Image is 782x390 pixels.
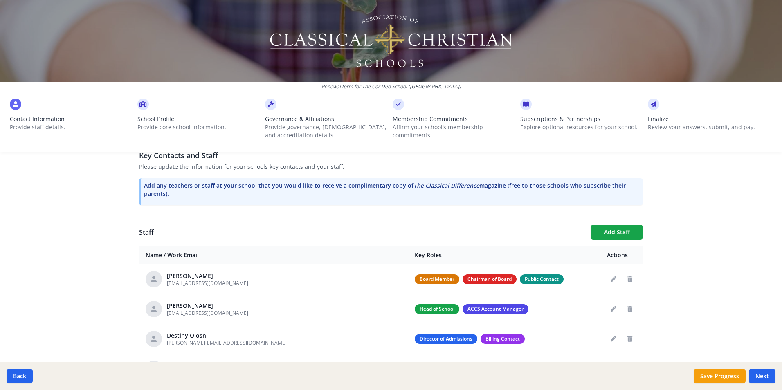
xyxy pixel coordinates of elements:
span: Public Contact [520,274,564,284]
div: Name Unknown - [DOMAIN_NAME][EMAIL_ADDRESS][DOMAIN_NAME] [167,361,360,370]
p: Affirm your school’s membership commitments. [393,123,517,139]
span: Board Member [415,274,459,284]
span: ACCS Account Manager [463,304,528,314]
span: Contact Information [10,115,134,123]
div: [PERSON_NAME] [167,272,248,280]
div: Destiny Olosn [167,332,287,340]
span: Finalize [648,115,772,123]
div: [PERSON_NAME] [167,302,248,310]
button: Edit staff [607,332,620,345]
p: Review your answers, submit, and pay. [648,123,772,131]
span: [EMAIL_ADDRESS][DOMAIN_NAME] [167,309,248,316]
p: Provide core school information. [137,123,262,131]
th: Key Roles [408,246,600,264]
span: Subscriptions & Partnerships [520,115,645,123]
th: Actions [600,246,643,264]
span: [EMAIL_ADDRESS][DOMAIN_NAME] [167,280,248,287]
button: Delete staff [623,332,636,345]
span: Head of School [415,304,459,314]
span: Billing Contact [481,334,525,344]
span: Chairman of Board [463,274,517,284]
p: Provide governance, [DEMOGRAPHIC_DATA], and accreditation details. [265,123,389,139]
button: Delete staff [623,273,636,286]
span: [PERSON_NAME][EMAIL_ADDRESS][DOMAIN_NAME] [167,339,287,346]
p: Explore optional resources for your school. [520,123,645,131]
button: Edit staff [607,273,620,286]
span: Governance & Affiliations [265,115,389,123]
span: Membership Commitments [393,115,517,123]
button: Next [749,369,775,383]
button: Delete staff [623,303,636,316]
p: Add any teachers or staff at your school that you would like to receive a complimentary copy of m... [144,182,640,198]
button: Back [7,369,33,383]
button: Add Staff [591,225,643,240]
i: The Classical Difference [413,182,479,189]
button: Edit staff [607,303,620,316]
button: Save Progress [694,369,746,383]
p: Please update the information for your schools key contacts and your staff. [139,163,643,171]
p: Provide staff details. [10,123,134,131]
span: Director of Admissions [415,334,477,344]
img: Logo [269,12,514,69]
span: School Profile [137,115,262,123]
th: Name / Work Email [139,246,408,264]
h1: Staff [139,227,584,237]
